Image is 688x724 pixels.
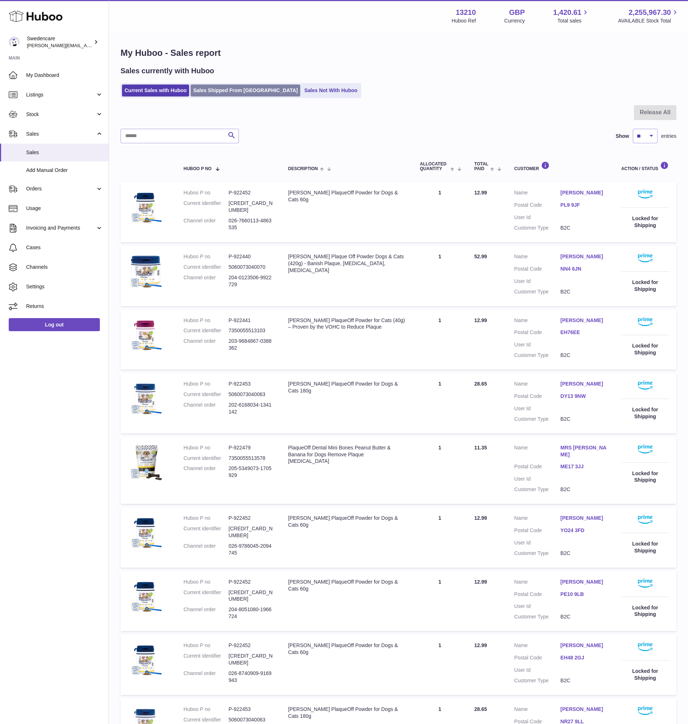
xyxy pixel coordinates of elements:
[288,515,406,528] div: [PERSON_NAME] PlaqueOff Powder for Dogs & Cats 60g
[514,214,560,221] dt: User Id
[514,591,560,600] dt: Postal Code
[514,677,560,684] dt: Customer Type
[184,253,229,260] dt: Huboo P no
[514,202,560,210] dt: Postal Code
[229,264,274,271] dd: 5060073040070
[638,253,652,262] img: primelogo.png
[561,253,607,260] a: [PERSON_NAME]
[9,37,20,48] img: daniel.corbridge@swedencare.co.uk
[504,17,525,24] div: Currency
[638,706,652,715] img: primelogo.png
[618,8,679,24] a: 2,255,967.30 AVAILABLE Stock Total
[514,380,560,389] dt: Name
[184,515,229,522] dt: Huboo P no
[229,391,274,398] dd: 5060073040063
[561,393,607,400] a: DY13 9NW
[561,266,607,272] a: NN4 6JN
[561,416,607,423] dd: B2C
[561,613,607,620] dd: B2C
[229,653,274,666] dd: [CREDIT_CARD_NUMBER]
[229,515,274,522] dd: P-922452
[514,278,560,285] dt: User Id
[184,455,229,462] dt: Current identifier
[229,670,274,684] dd: 026-8740909-9169943
[184,465,229,479] dt: Channel order
[561,463,607,470] a: ME17 3JJ
[184,606,229,620] dt: Channel order
[514,463,560,472] dt: Postal Code
[26,185,95,192] span: Orders
[26,303,103,310] span: Returns
[184,327,229,334] dt: Current identifier
[474,515,487,521] span: 12.99
[638,579,652,588] img: primelogo.png
[288,317,406,331] div: [PERSON_NAME] PlaqueOff Powder for Cats (40g) – Proven by the VOHC to Reduce Plaque
[128,253,164,289] img: $_57.PNG
[638,444,652,453] img: primelogo.png
[229,543,274,556] dd: 026-9786045-2094745
[26,205,103,212] span: Usage
[514,476,560,482] dt: User Id
[561,591,607,598] a: PE10 9LB
[621,540,669,554] div: Locked for Shipping
[184,589,229,603] dt: Current identifier
[621,342,669,356] div: Locked for Shipping
[229,380,274,387] dd: P-922453
[412,373,467,433] td: 1
[184,166,212,171] span: Huboo P no
[561,550,607,557] dd: B2C
[474,706,487,712] span: 28.65
[621,604,669,618] div: Locked for Shipping
[229,217,274,231] dd: 026-7660113-4863535
[561,288,607,295] dd: B2C
[474,162,488,171] span: Total paid
[26,72,103,79] span: My Dashboard
[452,17,476,24] div: Huboo Ref
[184,653,229,666] dt: Current identifier
[514,603,560,610] dt: User Id
[184,716,229,723] dt: Current identifier
[184,264,229,271] dt: Current identifier
[474,445,487,451] span: 11.35
[229,465,274,479] dd: 205-5349073-1705929
[474,579,487,585] span: 12.99
[514,352,560,359] dt: Customer Type
[26,149,103,156] span: Sales
[128,515,164,551] img: $_57.JPG
[474,317,487,323] span: 12.99
[184,642,229,649] dt: Huboo P no
[561,329,607,336] a: EH76EE
[514,189,560,198] dt: Name
[514,405,560,412] dt: User Id
[514,288,560,295] dt: Customer Type
[122,85,189,96] a: Current Sales with Huboo
[514,416,560,423] dt: Customer Type
[27,35,92,49] div: Swedencare
[26,91,95,98] span: Listings
[229,253,274,260] dd: P-922440
[514,579,560,587] dt: Name
[621,279,669,293] div: Locked for Shipping
[229,200,274,214] dd: [CREDIT_CARD_NUMBER]
[561,642,607,649] a: [PERSON_NAME]
[184,543,229,556] dt: Channel order
[121,47,676,59] h1: My Huboo - Sales report
[229,525,274,539] dd: [CREDIT_CARD_NUMBER]
[288,189,406,203] div: [PERSON_NAME] PlaqueOff Powder for Dogs & Cats 60g
[184,670,229,684] dt: Channel order
[288,253,406,274] div: [PERSON_NAME] Plaque Off Powder Dogs & Cats (420g) - Banish Plaque, [MEDICAL_DATA], [MEDICAL_DATA]
[412,571,467,632] td: 1
[638,642,652,651] img: primelogo.png
[621,161,669,171] div: Action / Status
[288,642,406,656] div: [PERSON_NAME] PlaqueOff Powder for Dogs & Cats 60g
[229,317,274,324] dd: P-922441
[229,274,274,288] dd: 204-0123506-9922729
[184,380,229,387] dt: Huboo P no
[514,539,560,546] dt: User Id
[229,716,274,723] dd: 5060073040063
[638,515,652,524] img: primelogo.png
[561,189,607,196] a: [PERSON_NAME]
[412,635,467,695] td: 1
[288,166,318,171] span: Description
[191,85,300,96] a: Sales Shipped From [GEOGRAPHIC_DATA]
